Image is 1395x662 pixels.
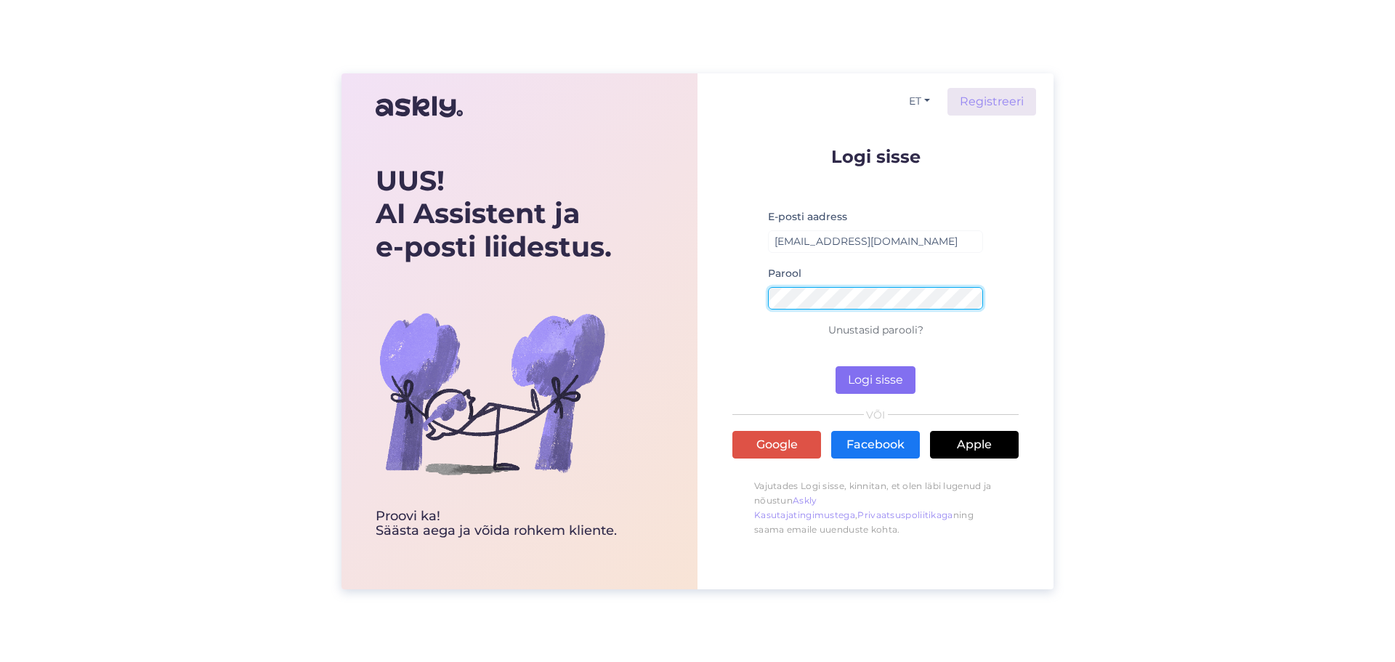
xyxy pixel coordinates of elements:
div: Proovi ka! Säästa aega ja võida rohkem kliente. [376,509,617,538]
img: Askly [376,89,463,124]
a: Unustasid parooli? [828,323,923,336]
p: Vajutades Logi sisse, kinnitan, et olen läbi lugenud ja nõustun , ning saama emaile uuenduste kohta. [732,472,1019,544]
span: VÕI [864,410,888,420]
img: bg-askly [376,277,608,509]
label: Parool [768,266,801,281]
button: ET [903,91,936,112]
a: Google [732,431,821,459]
a: Apple [930,431,1019,459]
a: Facebook [831,431,920,459]
a: Askly Kasutajatingimustega [754,495,855,520]
a: Privaatsuspoliitikaga [857,509,953,520]
input: Sisesta e-posti aadress [768,230,983,253]
label: E-posti aadress [768,209,847,225]
button: Logi sisse [836,366,915,394]
a: Registreeri [947,88,1036,116]
div: UUS! AI Assistent ja e-posti liidestus. [376,164,617,264]
p: Logi sisse [732,148,1019,166]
